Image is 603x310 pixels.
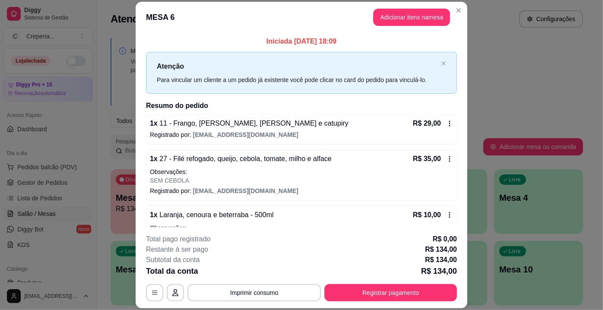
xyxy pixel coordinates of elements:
p: R$ 35,00 [413,154,441,164]
button: close [441,61,446,66]
button: Adicionar itens namesa [373,9,450,26]
span: 27 - Filé refogado, queijo, cebola, tomate, milho e alface [158,155,332,162]
p: Observações: [150,168,453,176]
button: Close [452,3,466,17]
header: MESA 6 [136,2,467,33]
p: 1 x [150,154,332,164]
p: Observações: [150,224,453,232]
span: 11 - Frango, [PERSON_NAME], [PERSON_NAME] e catupiry [158,120,349,127]
span: Laranja, cenoura e beterraba - 500ml [158,211,274,218]
p: Subtotal da conta [146,255,200,265]
p: 1 x [150,118,349,129]
p: R$ 0,00 [433,234,457,244]
p: R$ 29,00 [413,118,441,129]
p: R$ 10,00 [413,210,441,220]
p: Atenção [157,61,438,72]
button: Imprimir consumo [187,284,321,301]
p: R$ 134,00 [421,265,457,277]
h2: Resumo do pedido [146,101,457,111]
p: Iniciada [DATE] 18:09 [146,36,457,47]
p: R$ 134,00 [425,255,457,265]
span: [EMAIL_ADDRESS][DOMAIN_NAME] [193,131,298,138]
p: Total da conta [146,265,198,277]
span: close [441,61,446,66]
p: Restante à ser pago [146,244,208,255]
p: SEM CEBOLA [150,176,453,185]
p: Total pago registrado [146,234,210,244]
span: [EMAIL_ADDRESS][DOMAIN_NAME] [193,187,298,194]
button: Registrar pagamento [324,284,457,301]
p: Registrado por: [150,187,453,195]
p: R$ 134,00 [425,244,457,255]
p: Registrado por: [150,130,453,139]
div: Para vincular um cliente a um pedido já existente você pode clicar no card do pedido para vinculá... [157,75,438,85]
p: 1 x [150,210,273,220]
